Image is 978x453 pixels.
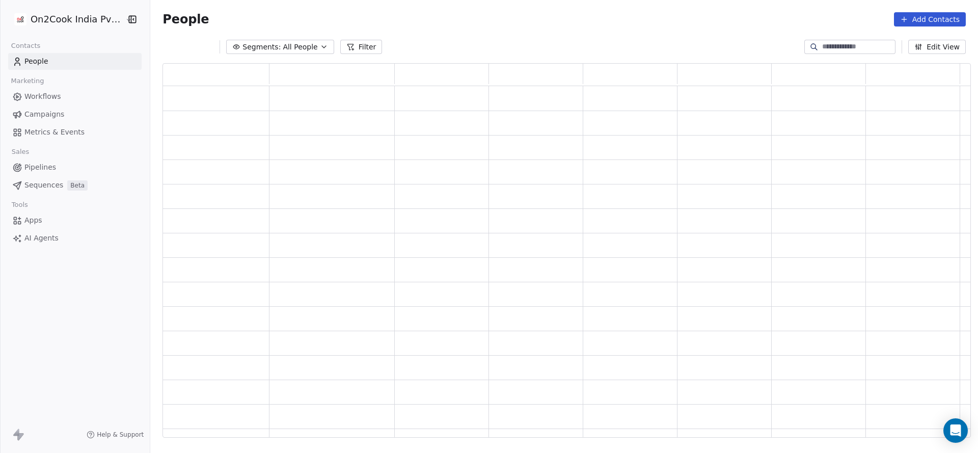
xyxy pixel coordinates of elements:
span: People [24,56,48,67]
a: AI Agents [8,230,142,247]
a: Help & Support [87,431,144,439]
a: Metrics & Events [8,124,142,141]
a: Campaigns [8,106,142,123]
span: Help & Support [97,431,144,439]
img: on2cook%20logo-04%20copy.jpg [14,13,26,25]
span: Tools [7,197,32,212]
span: Marketing [7,73,48,89]
button: Add Contacts [894,12,966,26]
a: Workflows [8,88,142,105]
span: Contacts [7,38,45,54]
a: People [8,53,142,70]
a: Pipelines [8,159,142,176]
span: Apps [24,215,42,226]
span: Sales [7,144,34,159]
span: All People [283,42,317,52]
span: Sequences [24,180,63,191]
button: Filter [340,40,383,54]
span: Workflows [24,91,61,102]
a: Apps [8,212,142,229]
button: On2Cook India Pvt. Ltd. [12,11,119,28]
span: Pipelines [24,162,56,173]
span: On2Cook India Pvt. Ltd. [31,13,123,26]
span: Segments: [242,42,281,52]
span: Metrics & Events [24,127,85,138]
button: Edit View [908,40,966,54]
a: SequencesBeta [8,177,142,194]
span: AI Agents [24,233,59,244]
div: Open Intercom Messenger [943,418,968,443]
span: Beta [67,180,88,191]
span: People [162,12,209,27]
span: Campaigns [24,109,64,120]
